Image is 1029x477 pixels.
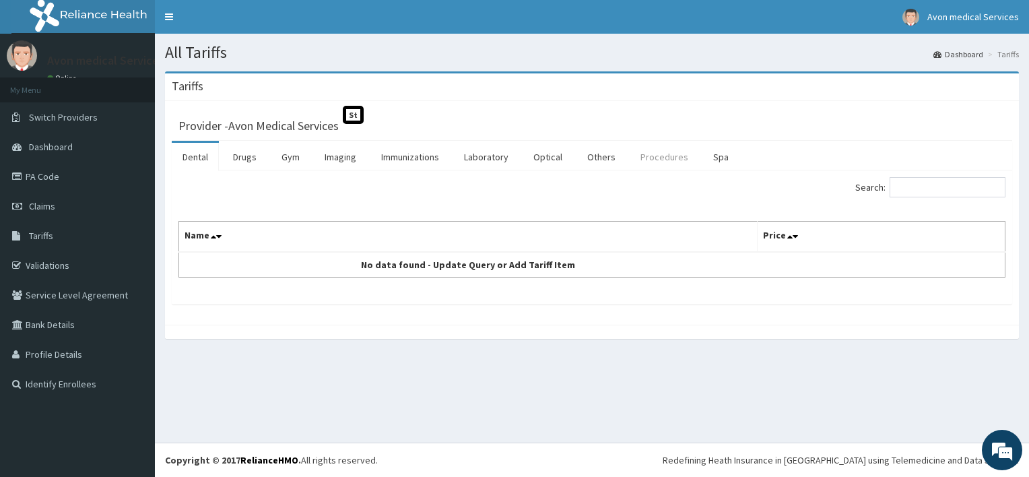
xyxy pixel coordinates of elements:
a: RelianceHMO [240,454,298,466]
a: Imaging [314,143,367,171]
h1: All Tariffs [165,44,1019,61]
a: Spa [702,143,739,171]
td: No data found - Update Query or Add Tariff Item [179,252,758,278]
img: User Image [7,40,37,71]
p: Avon medical Services [47,55,164,67]
h3: Tariffs [172,80,203,92]
span: St [343,106,364,124]
label: Search: [855,177,1005,197]
a: Laboratory [453,143,519,171]
li: Tariffs [985,49,1019,60]
textarea: Type your message and hit 'Enter' [7,327,257,374]
span: Tariffs [29,230,53,242]
span: Switch Providers [29,111,98,123]
input: Search: [890,177,1005,197]
a: Procedures [630,143,699,171]
div: Chat with us now [70,75,226,93]
span: Avon medical Services [927,11,1019,23]
th: Price [757,222,1005,253]
span: Dashboard [29,141,73,153]
a: Online [47,73,79,83]
div: Minimize live chat window [221,7,253,39]
a: Gym [271,143,310,171]
th: Name [179,222,758,253]
h3: Provider - Avon Medical Services [178,120,339,132]
span: Claims [29,200,55,212]
a: Optical [523,143,573,171]
a: Dental [172,143,219,171]
a: Drugs [222,143,267,171]
a: Others [576,143,626,171]
div: Redefining Heath Insurance in [GEOGRAPHIC_DATA] using Telemedicine and Data Science! [663,453,1019,467]
img: User Image [902,9,919,26]
footer: All rights reserved. [155,443,1029,477]
a: Dashboard [933,49,983,60]
a: Immunizations [370,143,450,171]
strong: Copyright © 2017 . [165,454,301,466]
span: We're online! [78,149,186,285]
img: d_794563401_company_1708531726252_794563401 [25,67,55,101]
